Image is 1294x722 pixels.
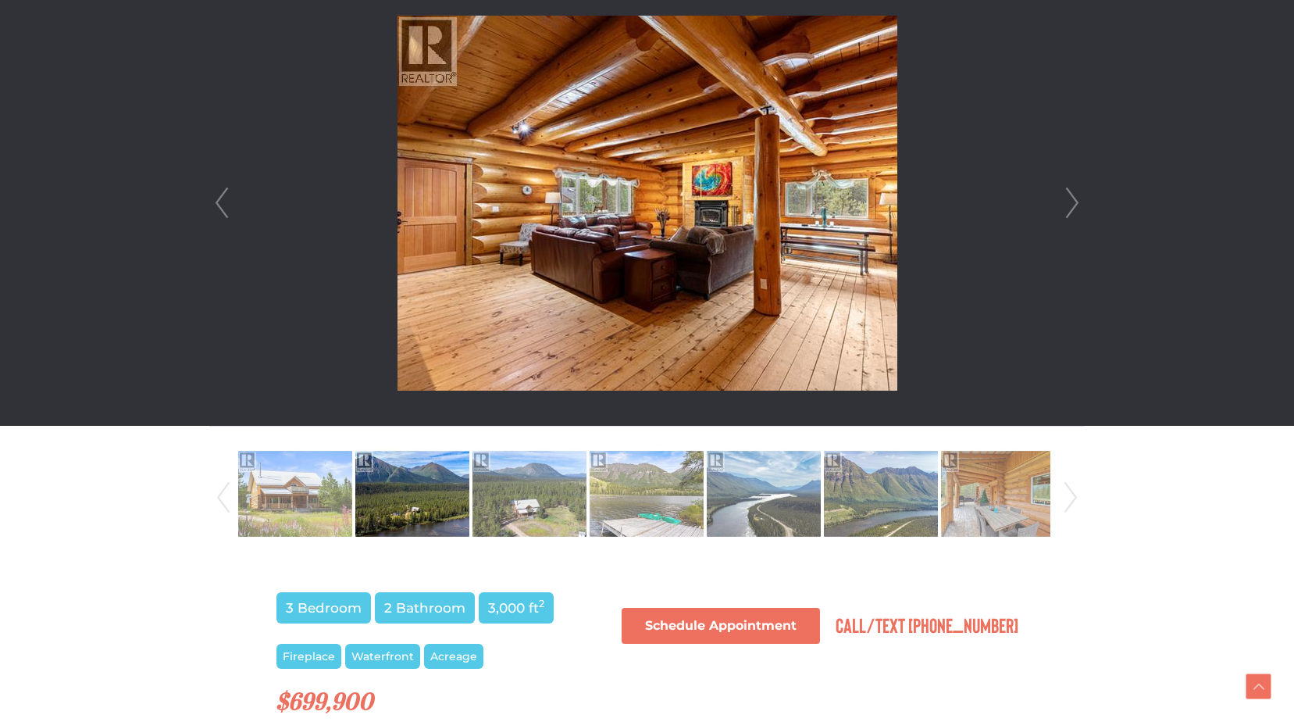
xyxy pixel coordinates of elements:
span: 3,000 ft [479,592,554,624]
img: Property-28903070-Photo-2.jpg [355,449,469,538]
span: 2 Bathroom [375,592,475,624]
a: Prev [212,445,235,551]
span: Schedule Appointment [645,620,797,632]
span: Call/Text [PHONE_NUMBER] [836,613,1018,637]
span: Fireplace [276,644,341,669]
img: Property-28903070-Photo-4.jpg [590,449,704,538]
h2: $699,900 [276,688,1018,714]
span: Waterfront [345,644,420,669]
img: Property-28903070-Photo-6.jpg [824,449,938,538]
img: 1130 Annie Lake Road, Whitehorse South, Yukon Y1A 7A1 - Photo 10 - 16837 [397,16,897,391]
sup: 2 [539,598,544,609]
span: Acreage [424,644,483,669]
img: Property-28903070-Photo-1.jpg [238,449,352,538]
img: Property-28903070-Photo-7.jpg [941,449,1055,538]
img: Property-28903070-Photo-3.jpg [472,449,586,538]
a: Next [1059,445,1082,551]
span: 3 Bedroom [276,592,371,624]
img: Property-28903070-Photo-5.jpg [707,449,821,538]
a: Schedule Appointment [622,608,820,644]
